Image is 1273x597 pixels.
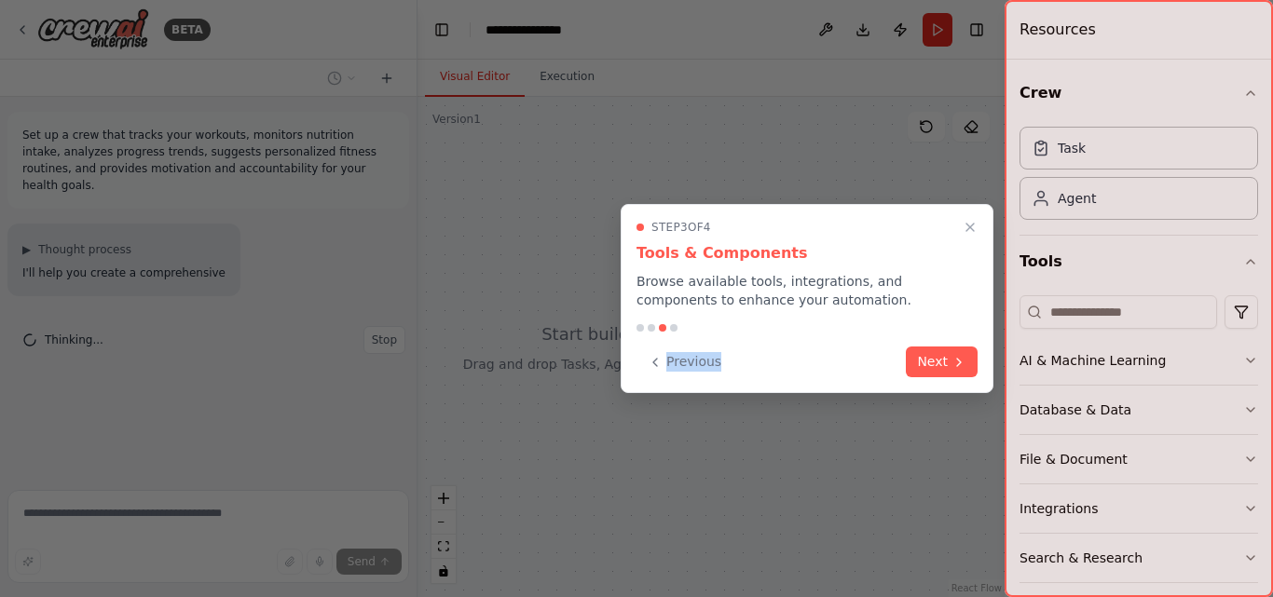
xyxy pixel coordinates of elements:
button: Previous [636,346,732,377]
button: Close walkthrough [959,216,981,238]
h3: Tools & Components [636,242,978,265]
button: Hide left sidebar [429,17,455,43]
span: Step 3 of 4 [651,220,711,235]
button: Next [906,346,978,377]
p: Browse available tools, integrations, and components to enhance your automation. [636,272,978,309]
